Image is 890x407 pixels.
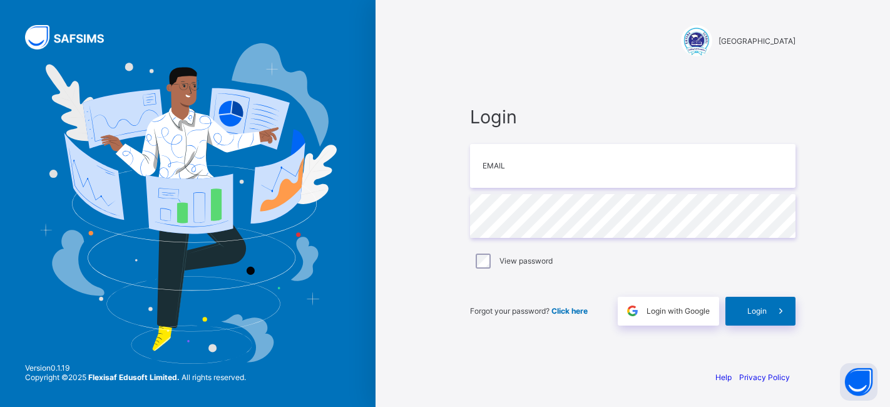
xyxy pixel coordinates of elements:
[647,306,710,316] span: Login with Google
[747,306,767,316] span: Login
[719,36,795,46] span: [GEOGRAPHIC_DATA]
[39,43,337,364] img: Hero Image
[551,306,588,316] a: Click here
[470,306,588,316] span: Forgot your password?
[25,25,119,49] img: SAFSIMS Logo
[840,363,877,401] button: Open asap
[25,373,246,382] span: Copyright © 2025 All rights reserved.
[499,256,553,265] label: View password
[625,304,640,318] img: google.396cfc9801f0270233282035f929180a.svg
[25,363,246,373] span: Version 0.1.19
[88,373,180,382] strong: Flexisaf Edusoft Limited.
[715,373,732,382] a: Help
[739,373,790,382] a: Privacy Policy
[470,106,795,128] span: Login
